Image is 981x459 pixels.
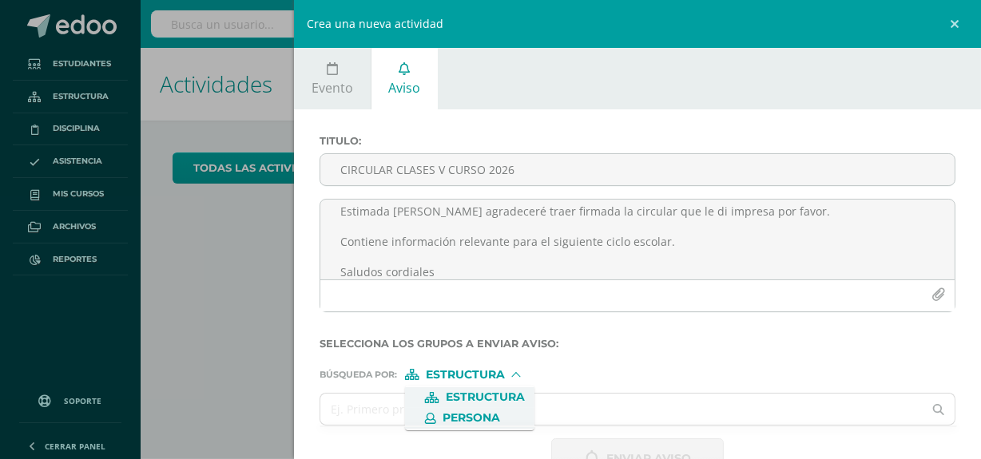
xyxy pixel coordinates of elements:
label: Titulo : [320,135,955,147]
a: Evento [294,48,370,109]
span: Persona [443,413,500,422]
textarea: Estimada [PERSON_NAME] agradeceré traer firmada la circular que le di impresa por favor. Contiene... [320,200,955,279]
span: Estructura [446,393,525,402]
a: Aviso [371,48,438,109]
input: Titulo [320,154,955,185]
label: Selecciona los grupos a enviar aviso : [320,338,955,350]
span: Estructura [426,370,505,379]
span: Búsqueda por : [320,370,397,379]
input: Ej. Primero primaria [320,394,923,425]
span: Evento [312,79,353,97]
span: Aviso [388,79,420,97]
div: [object Object] [405,369,525,380]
